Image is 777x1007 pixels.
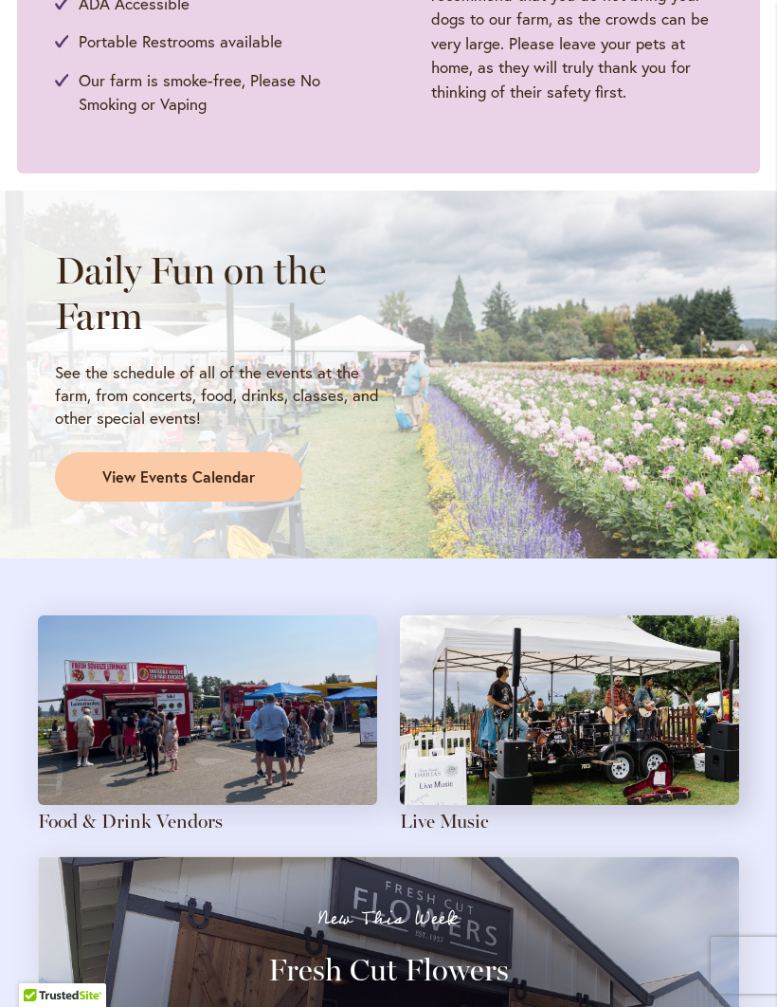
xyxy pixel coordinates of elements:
a: Food & Drink Vendors [38,810,223,833]
h2: Daily Fun on the Farm [55,247,388,339]
p: See the schedule of all of the events at the farm, from concerts, food, drinks, classes, and othe... [55,361,388,430]
a: Live Music [400,810,489,833]
span: Our farm is smoke-free, Please No Smoking or Vaping [79,68,370,117]
img: Attendees gather around food trucks on a sunny day at the farm [38,615,377,805]
span: View Events Calendar [102,467,255,488]
p: New This Week [72,909,705,928]
a: View Events Calendar [55,452,302,502]
span: Portable Restrooms available [79,29,282,54]
img: A four-person band plays with a field of pink dahlias in the background [400,615,739,805]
